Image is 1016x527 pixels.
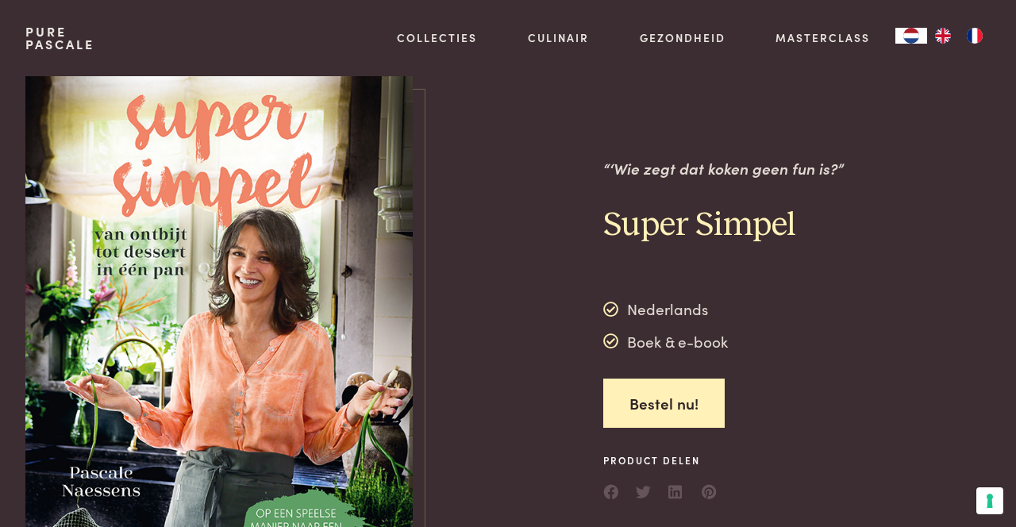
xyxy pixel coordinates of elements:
a: Masterclass [775,29,870,46]
span: Product delen [603,453,718,467]
div: Boek & e-book [603,329,728,353]
a: Bestel nu! [603,379,725,429]
button: Uw voorkeuren voor toestemming voor trackingtechnologieën [976,487,1003,514]
a: NL [895,28,927,44]
p: “‘Wie zegt dat koken geen fun is?” [603,157,844,180]
a: EN [927,28,959,44]
a: Culinair [528,29,589,46]
h2: Super Simpel [603,205,844,247]
div: Nederlands [603,298,728,321]
div: Language [895,28,927,44]
a: Collecties [397,29,477,46]
a: PurePascale [25,25,94,51]
a: FR [959,28,991,44]
ul: Language list [927,28,991,44]
aside: Language selected: Nederlands [895,28,991,44]
a: Gezondheid [640,29,725,46]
